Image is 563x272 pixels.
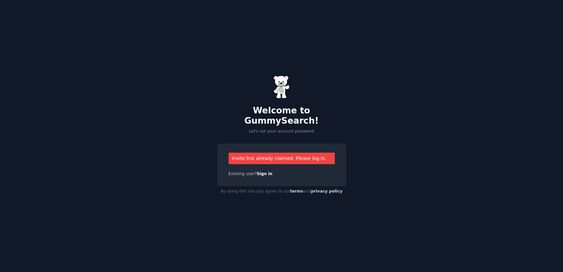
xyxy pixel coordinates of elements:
div: Invite link already claimed. Please log in. [229,153,335,164]
span: Existing user? [229,171,257,176]
h2: Welcome to GummySearch! [217,106,346,126]
p: Let's set your account password [217,129,346,135]
a: terms [290,189,303,194]
div: By using this site you agree to our and [217,186,346,197]
a: privacy policy [311,189,343,194]
a: Sign in [257,171,272,176]
img: Gummy Bear [273,76,290,99]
